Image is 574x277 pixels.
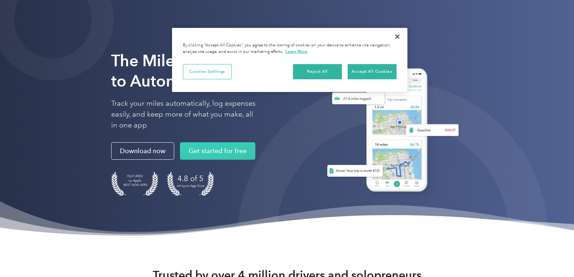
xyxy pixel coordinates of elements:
img: 4.9 out of 5 stars on the app store [167,171,214,196]
div: By clicking “Accept All Cookies”, you agree to the storing of cookies on your device to enhance s... [183,42,397,55]
button: Cookies Settings [183,64,232,79]
div: Cookie banner [172,28,407,92]
a: More information about your privacy, opens in a new tab [285,49,307,54]
a: Download now [111,142,174,160]
a: Get started for free [180,142,255,160]
button: Close [389,29,405,45]
div: Privacy [172,28,407,92]
button: Reject All [293,64,342,79]
p: Track your miles automatically, log expenses easily, and keep more of what you make, all in one app [111,98,256,131]
img: Badge for Featured by Apple Best New Apps [111,171,158,196]
button: Accept All Cookies [348,64,397,79]
strong: The Mileage Tracking App to Automate Your Logs [111,51,303,91]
